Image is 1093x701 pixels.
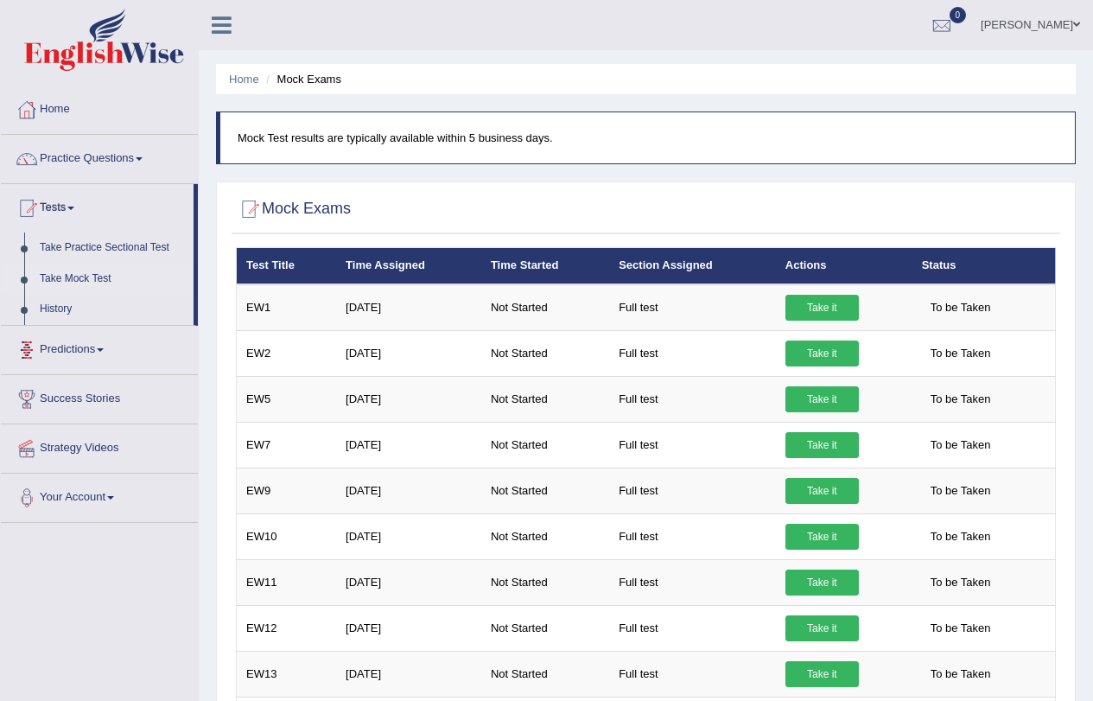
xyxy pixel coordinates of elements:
[229,73,259,86] a: Home
[776,248,912,284] th: Actions
[785,478,859,504] a: Take it
[785,661,859,687] a: Take it
[922,432,1000,458] span: To be Taken
[481,248,609,284] th: Time Started
[609,248,776,284] th: Section Assigned
[336,468,481,513] td: [DATE]
[609,284,776,331] td: Full test
[481,422,609,468] td: Not Started
[481,284,609,331] td: Not Started
[922,478,1000,504] span: To be Taken
[922,341,1000,366] span: To be Taken
[481,468,609,513] td: Not Started
[481,376,609,422] td: Not Started
[237,376,337,422] td: EW5
[336,605,481,651] td: [DATE]
[336,284,481,331] td: [DATE]
[785,295,859,321] a: Take it
[32,294,194,325] a: History
[32,233,194,264] a: Take Practice Sectional Test
[785,341,859,366] a: Take it
[336,330,481,376] td: [DATE]
[785,432,859,458] a: Take it
[785,570,859,596] a: Take it
[922,570,1000,596] span: To be Taken
[336,651,481,697] td: [DATE]
[336,513,481,559] td: [DATE]
[609,376,776,422] td: Full test
[237,605,337,651] td: EW12
[609,422,776,468] td: Full test
[785,615,859,641] a: Take it
[336,376,481,422] td: [DATE]
[785,524,859,550] a: Take it
[922,661,1000,687] span: To be Taken
[609,605,776,651] td: Full test
[1,474,198,517] a: Your Account
[236,196,351,222] h2: Mock Exams
[481,605,609,651] td: Not Started
[912,248,1056,284] th: Status
[237,284,337,331] td: EW1
[609,468,776,513] td: Full test
[32,264,194,295] a: Take Mock Test
[237,468,337,513] td: EW9
[336,422,481,468] td: [DATE]
[262,71,341,87] li: Mock Exams
[481,513,609,559] td: Not Started
[922,295,1000,321] span: To be Taken
[237,422,337,468] td: EW7
[1,424,198,468] a: Strategy Videos
[238,130,1058,146] p: Mock Test results are typically available within 5 business days.
[950,7,967,23] span: 0
[1,86,198,129] a: Home
[1,326,198,369] a: Predictions
[237,330,337,376] td: EW2
[336,559,481,605] td: [DATE]
[1,135,198,178] a: Practice Questions
[481,330,609,376] td: Not Started
[237,651,337,697] td: EW13
[609,651,776,697] td: Full test
[785,386,859,412] a: Take it
[609,513,776,559] td: Full test
[922,386,1000,412] span: To be Taken
[336,248,481,284] th: Time Assigned
[237,559,337,605] td: EW11
[1,375,198,418] a: Success Stories
[481,559,609,605] td: Not Started
[609,330,776,376] td: Full test
[237,513,337,559] td: EW10
[237,248,337,284] th: Test Title
[481,651,609,697] td: Not Started
[922,524,1000,550] span: To be Taken
[1,184,194,227] a: Tests
[922,615,1000,641] span: To be Taken
[609,559,776,605] td: Full test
